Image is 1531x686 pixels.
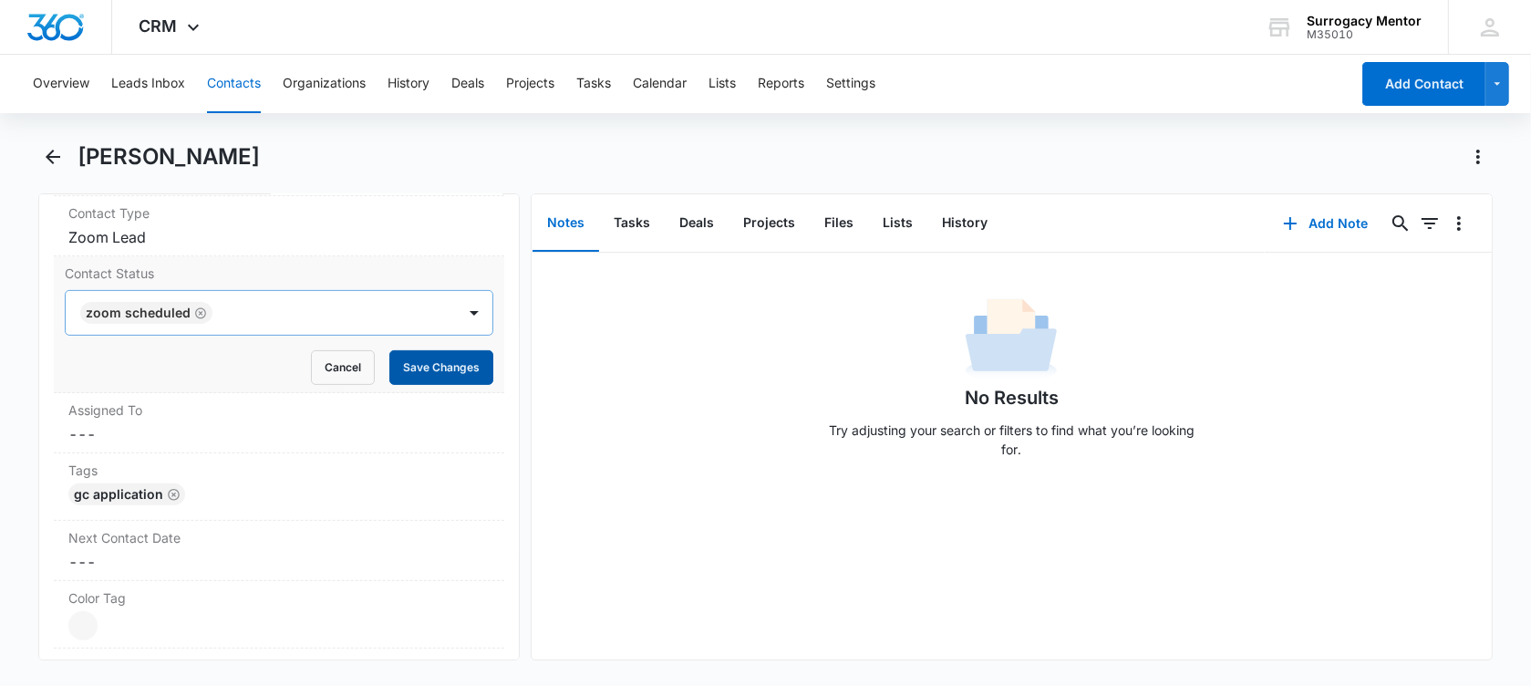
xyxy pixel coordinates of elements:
span: CRM [140,16,178,36]
div: account name [1307,14,1422,28]
div: Contact TypeZoom Lead [54,196,504,256]
button: History [927,195,1002,252]
button: Filters [1415,209,1444,238]
label: Color Tag [68,588,490,608]
div: Remove Zoom Scheduled [191,307,207,319]
button: Add Contact [1362,62,1485,106]
button: Reports [758,55,804,113]
dd: Zoom Lead [68,226,490,248]
button: Leads Inbox [111,55,185,113]
button: Tasks [599,195,665,252]
div: GC Application [68,483,185,505]
button: Organizations [283,55,366,113]
div: Zoom Scheduled [86,307,191,319]
label: Next Contact Date [68,528,490,547]
button: Tasks [576,55,611,113]
h1: No Results [965,384,1059,411]
dd: --- [68,423,490,445]
button: Deals [665,195,729,252]
button: Contacts [207,55,261,113]
button: Cancel [311,350,375,385]
button: Overview [33,55,89,113]
button: Lists [868,195,927,252]
button: Add Note [1265,202,1386,245]
img: No Data [966,293,1057,384]
button: Search... [1386,209,1415,238]
button: Projects [506,55,554,113]
div: Color Tag [54,581,504,649]
button: Save Changes [389,350,493,385]
button: Back [38,142,67,171]
button: Settings [826,55,875,113]
button: Actions [1464,142,1493,171]
button: Notes [533,195,599,252]
label: Contact Type [68,203,490,223]
button: Lists [709,55,736,113]
div: Next Contact Date--- [54,521,504,581]
p: Try adjusting your search or filters to find what you’re looking for. [820,421,1203,459]
button: Calendar [633,55,687,113]
h1: [PERSON_NAME] [78,143,260,171]
button: Remove [167,488,180,501]
button: Overflow Menu [1444,209,1474,238]
label: Contact Status [65,264,493,283]
label: Assigned To [68,400,490,420]
div: TagsGC ApplicationRemove [54,453,504,521]
button: Files [810,195,868,252]
dd: --- [68,551,490,573]
button: History [388,55,429,113]
button: Deals [451,55,484,113]
label: Tags [68,461,490,480]
div: account id [1307,28,1422,41]
div: Assigned To--- [54,393,504,453]
button: Projects [729,195,810,252]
